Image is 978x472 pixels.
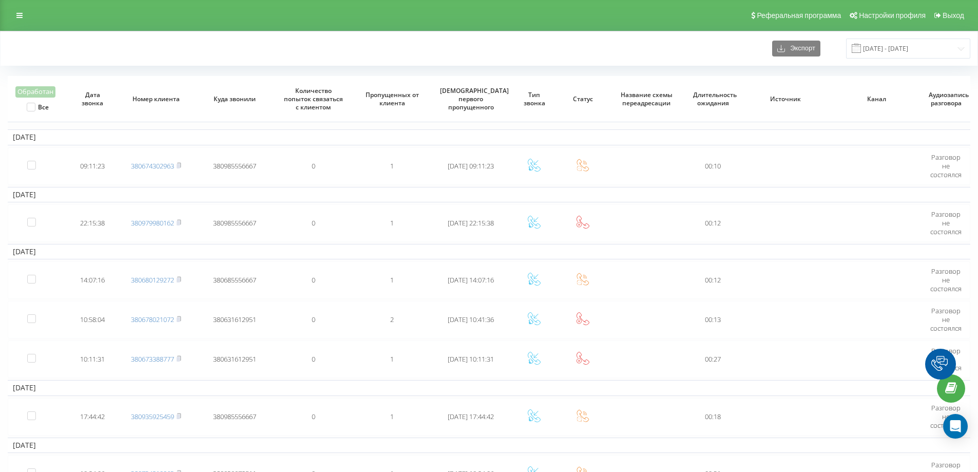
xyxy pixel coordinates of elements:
[930,267,962,293] span: Разговор не состоялся
[125,95,187,103] span: Номер клиента
[312,275,315,285] span: 0
[930,403,962,430] span: Разговор не состоялся
[390,315,394,324] span: 2
[840,95,913,103] span: Канал
[929,91,963,107] span: Аудиозапись разговора
[686,398,740,436] td: 00:18
[930,306,962,333] span: Разговор не состоялся
[312,218,315,228] span: 0
[68,204,117,242] td: 22:15:38
[616,91,677,107] span: Название схемы переадресации
[131,412,174,421] a: 380935925459
[448,412,494,421] span: [DATE] 17:44:42
[930,153,962,179] span: Разговор не состоялся
[8,380,970,395] td: [DATE]
[8,187,970,202] td: [DATE]
[131,161,174,171] a: 380674302963
[27,103,49,111] label: Все
[213,315,256,324] span: 380631612951
[785,45,815,52] span: Экспорт
[693,91,733,107] span: Длительность ожидания
[390,218,394,228] span: 1
[213,275,256,285] span: 380685556667
[213,218,256,228] span: 380985556667
[686,261,740,299] td: 00:12
[517,91,551,107] span: Тип звонка
[361,91,423,107] span: Пропущенных от клиента
[68,398,117,436] td: 17:44:42
[68,261,117,299] td: 14:07:16
[68,147,117,185] td: 09:11:23
[930,346,962,373] span: Разговор не состоялся
[312,161,315,171] span: 0
[440,87,502,111] span: [DEMOGRAPHIC_DATA] первого пропущенного
[930,210,962,236] span: Разговор не состоялся
[390,161,394,171] span: 1
[213,161,256,171] span: 380985556667
[204,95,265,103] span: Куда звонили
[8,438,970,453] td: [DATE]
[131,275,174,285] a: 380680129272
[8,129,970,145] td: [DATE]
[312,315,315,324] span: 0
[213,412,256,421] span: 380985556667
[448,161,494,171] span: [DATE] 09:11:23
[131,218,174,228] a: 380979980162
[283,87,344,111] span: Количество попыток связаться с клиентом
[8,244,970,259] td: [DATE]
[131,315,174,324] a: 380678021072
[448,354,494,364] span: [DATE] 10:11:31
[131,354,174,364] a: 380673388777
[943,11,964,20] span: Выход
[390,412,394,421] span: 1
[390,275,394,285] span: 1
[772,41,820,56] button: Экспорт
[312,354,315,364] span: 0
[312,412,315,421] span: 0
[686,147,740,185] td: 00:10
[943,414,968,439] div: Open Intercom Messenger
[859,11,926,20] span: Настройки профиля
[686,341,740,378] td: 00:27
[750,95,822,103] span: Источник
[686,204,740,242] td: 00:12
[390,354,394,364] span: 1
[448,218,494,228] span: [DATE] 22:15:38
[68,341,117,378] td: 10:11:31
[75,91,110,107] span: Дата звонка
[566,95,600,103] span: Статус
[448,275,494,285] span: [DATE] 14:07:16
[213,354,256,364] span: 380631612951
[686,301,740,338] td: 00:13
[757,11,841,20] span: Реферальная программа
[448,315,494,324] span: [DATE] 10:41:36
[68,301,117,338] td: 10:58:04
